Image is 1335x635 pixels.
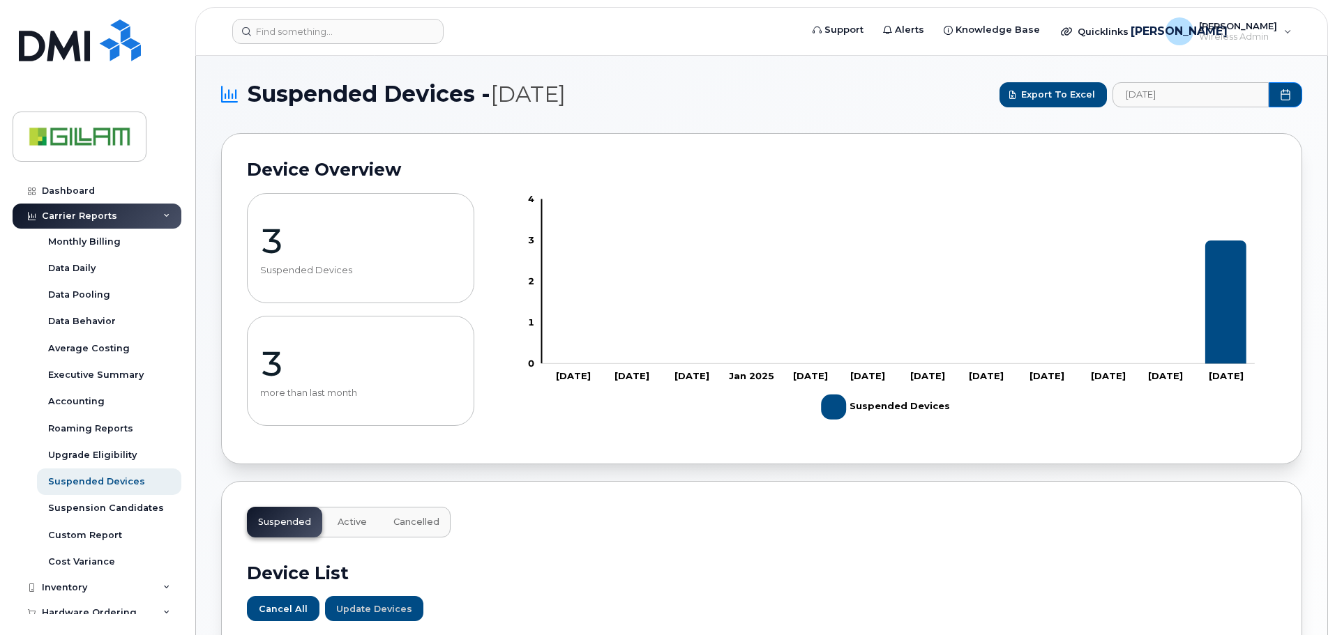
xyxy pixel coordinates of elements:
tspan: [DATE] [1029,370,1064,381]
input: archived_billing_data [1112,82,1269,107]
span: Cancel All [259,602,308,615]
tspan: [DATE] [910,370,945,381]
tspan: [DATE] [851,370,886,381]
tspan: [DATE] [970,370,1004,381]
tspan: [DATE] [793,370,828,381]
button: Choose Date [1269,82,1302,107]
tspan: [DATE] [556,370,591,381]
p: 3 [260,343,461,385]
tspan: [DATE] [614,370,649,381]
span: Update Devices [336,602,412,615]
tspan: [DATE] [674,370,709,381]
button: Export to Excel [1000,82,1107,107]
span: [DATE] [490,81,566,107]
tspan: [DATE] [1091,370,1126,381]
tspan: [DATE] [1209,370,1244,381]
tspan: 4 [528,193,534,204]
h2: Device Overview [247,159,1276,180]
p: Suspended Devices [260,265,461,276]
span: Export to Excel [1021,88,1095,101]
tspan: Jan 2025 [729,370,774,381]
tspan: 2 [528,275,534,286]
h2: Device List [247,563,1276,583]
tspan: 3 [528,234,534,245]
tspan: 0 [528,358,534,369]
span: Active [338,517,367,528]
button: Update Devices [325,596,423,621]
p: 3 [260,220,461,262]
g: Legend [822,389,951,425]
button: Cancel All [247,596,319,621]
span: Suspended Devices - [248,81,566,108]
g: Suspended Devices [551,240,1246,364]
g: Suspended Devices [822,389,951,425]
tspan: 1 [528,316,534,328]
p: more than last month [260,388,461,399]
tspan: [DATE] [1149,370,1184,381]
span: Cancelled [393,517,439,528]
g: Chart [520,193,1255,425]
